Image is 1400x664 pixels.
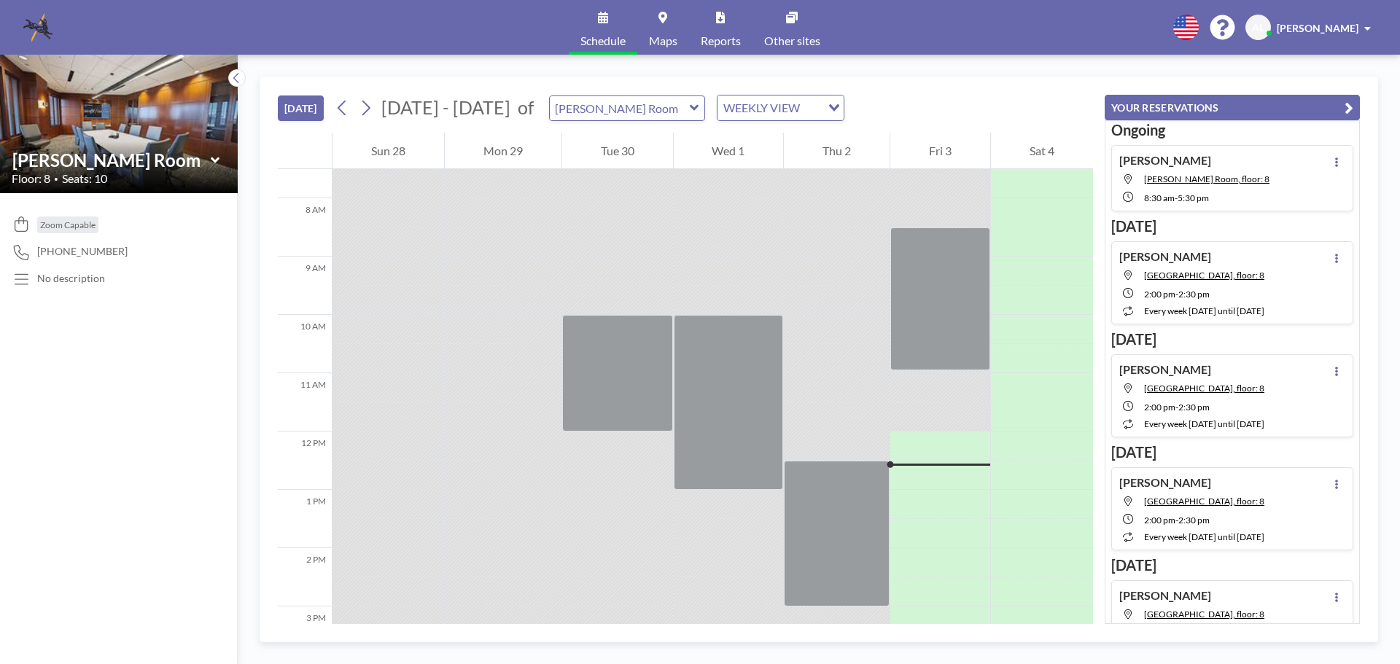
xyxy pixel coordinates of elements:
span: - [1175,192,1178,203]
span: Sweet Auburn Room, floor: 8 [1144,270,1264,281]
div: Search for option [717,95,844,120]
span: Currie Room, floor: 8 [1144,173,1269,184]
button: YOUR RESERVATIONS [1105,95,1360,120]
div: Sat 4 [991,133,1093,169]
div: 11 AM [278,373,332,431]
div: 10 AM [278,315,332,373]
span: Sweet Auburn Room, floor: 8 [1144,609,1264,620]
span: every week [DATE] until [DATE] [1144,531,1264,542]
span: [PERSON_NAME] [1277,22,1358,34]
span: Sweet Auburn Room, floor: 8 [1144,383,1264,394]
span: WEEKLY VIEW [720,98,803,117]
span: 2:30 PM [1178,289,1210,300]
span: 2:00 PM [1144,289,1175,300]
span: 2:30 PM [1178,515,1210,526]
div: 2 PM [278,548,332,606]
span: Other sites [764,35,820,47]
span: - [1175,515,1178,526]
span: - [1175,402,1178,413]
span: Seats: 10 [62,171,107,186]
h3: [DATE] [1111,217,1353,235]
span: Maps [649,35,677,47]
h3: Ongoing [1111,121,1353,139]
span: - [1175,289,1178,300]
h3: [DATE] [1111,330,1353,348]
div: Sun 28 [332,133,444,169]
span: 2:30 PM [1178,402,1210,413]
button: [DATE] [278,95,324,121]
h4: [PERSON_NAME] [1119,249,1211,264]
span: every week [DATE] until [DATE] [1144,305,1264,316]
span: 5:30 PM [1178,192,1209,203]
div: No description [37,272,105,285]
img: organization-logo [23,13,52,42]
span: Reports [701,35,741,47]
span: Sweet Auburn Room, floor: 8 [1144,496,1264,507]
div: Tue 30 [562,133,673,169]
h4: [PERSON_NAME] [1119,475,1211,490]
h3: [DATE] [1111,443,1353,461]
div: 8 AM [278,198,332,257]
div: 1 PM [278,490,332,548]
span: Schedule [580,35,626,47]
div: 7 AM [278,140,332,198]
input: Search for option [804,98,820,117]
input: Currie Room [550,96,690,120]
span: 2:00 PM [1144,402,1175,413]
div: Mon 29 [445,133,561,169]
h4: [PERSON_NAME] [1119,153,1211,168]
span: [PHONE_NUMBER] [37,245,128,258]
h3: [DATE] [1111,556,1353,574]
h4: [PERSON_NAME] [1119,588,1211,603]
span: 8:30 AM [1144,192,1175,203]
input: Currie Room [12,149,211,171]
span: AL [1252,21,1264,34]
div: Thu 2 [784,133,890,169]
div: 12 PM [278,431,332,490]
span: Zoom Capable [40,219,96,230]
div: Wed 1 [674,133,784,169]
h4: [PERSON_NAME] [1119,362,1211,377]
span: [DATE] - [DATE] [381,96,510,118]
span: every week [DATE] until [DATE] [1144,418,1264,429]
span: of [518,96,534,119]
span: Floor: 8 [12,171,50,186]
div: Fri 3 [890,133,990,169]
span: • [54,174,58,184]
div: 9 AM [278,257,332,315]
span: 2:00 PM [1144,515,1175,526]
